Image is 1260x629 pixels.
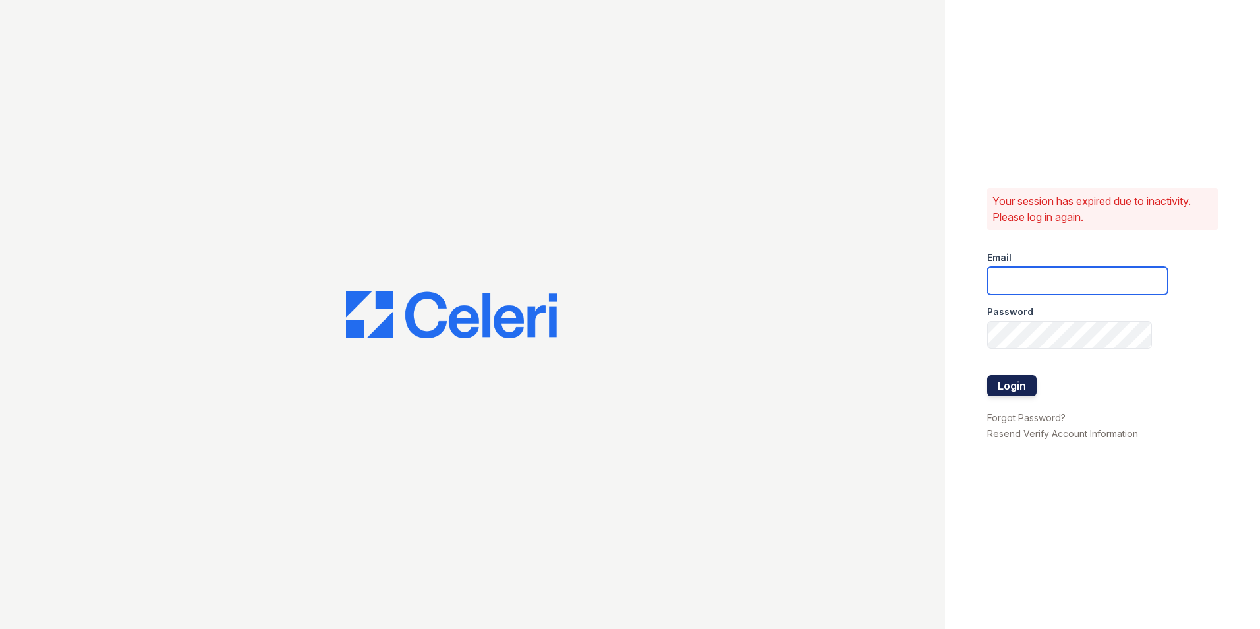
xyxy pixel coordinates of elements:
[987,375,1037,396] button: Login
[987,428,1138,439] a: Resend Verify Account Information
[987,251,1012,264] label: Email
[987,412,1066,423] a: Forgot Password?
[992,193,1213,225] p: Your session has expired due to inactivity. Please log in again.
[987,305,1033,318] label: Password
[346,291,557,338] img: CE_Logo_Blue-a8612792a0a2168367f1c8372b55b34899dd931a85d93a1a3d3e32e68fde9ad4.png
